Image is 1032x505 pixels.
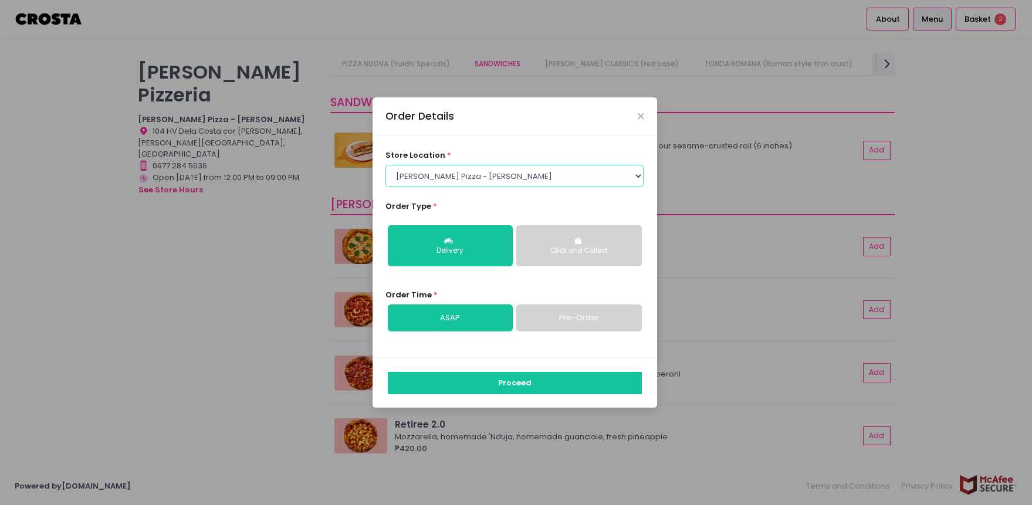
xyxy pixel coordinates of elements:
[385,150,445,161] span: store location
[525,246,633,256] div: Click and Collect
[516,304,641,331] a: Pre-Order
[385,109,454,124] div: Order Details
[385,201,431,212] span: Order Type
[388,304,513,331] a: ASAP
[388,372,642,394] button: Proceed
[396,246,505,256] div: Delivery
[638,113,644,119] button: Close
[385,289,432,300] span: Order Time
